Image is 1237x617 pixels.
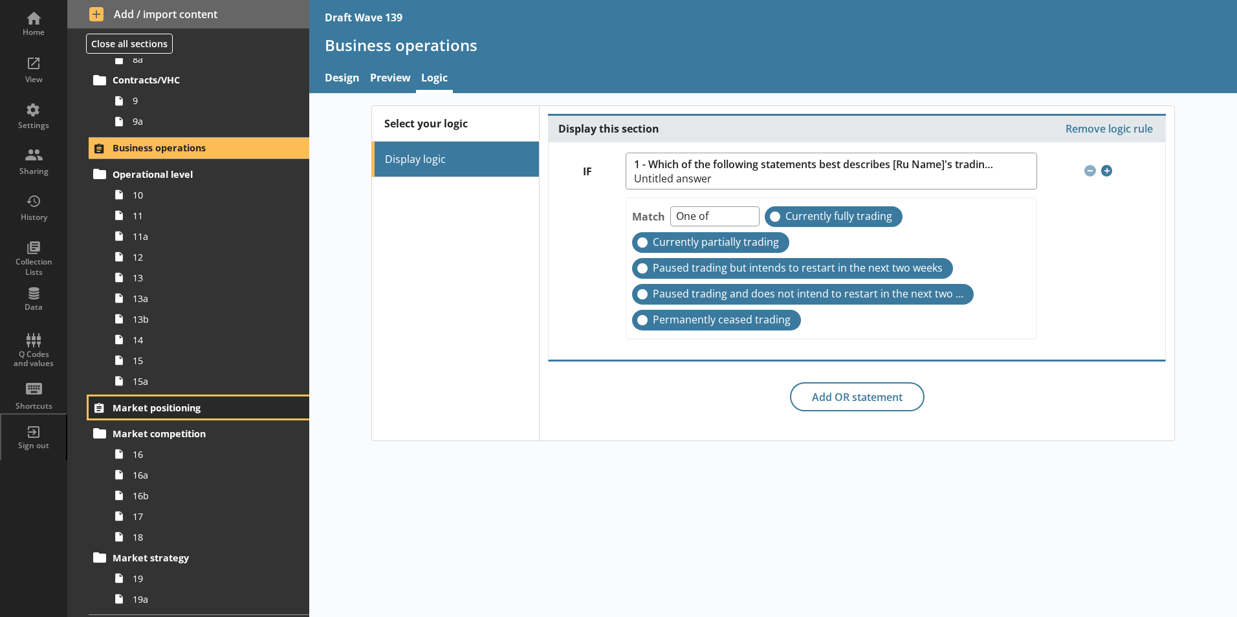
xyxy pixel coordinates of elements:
span: Market strategy [113,552,271,564]
span: Currently fully trading [785,210,892,223]
span: 16 [133,448,276,460]
span: 18 [133,531,276,543]
span: Business operations [113,142,271,154]
a: 11 [109,205,309,226]
span: 13b [133,313,276,325]
span: Add / import content [89,7,288,21]
a: Logic [416,65,453,93]
span: Paused trading but intends to restart in the next two weeks [653,261,943,275]
span: 13a [133,292,276,305]
span: 1 - Which of the following statements best describes [Ru Name]'s trading status? [634,158,994,171]
span: 9a [133,115,276,127]
span: 12 [133,251,276,263]
a: 14 [109,329,309,350]
div: Q Codes and values [11,350,56,369]
a: 8a [109,49,309,70]
button: Remove logic rule [1063,121,1155,136]
a: Preview [365,65,416,93]
a: 15a [109,371,309,391]
span: Untitled answer [634,173,994,184]
a: Market competition [89,423,309,444]
li: Market positioningMarket competition1616a16b1718Market strategy1919a [67,396,309,609]
span: Market competition [113,428,271,440]
span: 15a [133,375,276,387]
button: Close all sections [86,34,173,54]
span: 13 [133,272,276,284]
a: Business operations [89,137,309,159]
div: Home [11,27,56,38]
a: 17 [109,506,309,526]
a: 13 [109,267,309,288]
a: 12 [109,246,309,267]
a: 18 [109,526,309,547]
span: Contracts/VHC [113,74,271,86]
button: Add OR statement [790,382,925,412]
div: Data [11,302,56,312]
a: Market strategy [89,547,309,568]
span: Currently partially trading [653,235,779,249]
a: 9a [109,111,309,132]
label: Display this section [558,122,659,136]
a: 16a [109,464,309,485]
a: Operational level [89,164,309,184]
button: 1 - Which of the following statements best describes [Ru Name]'s trading status?Untitled answer [626,153,1036,189]
div: Sign out [11,440,56,451]
a: 13a [109,288,309,308]
div: History [11,212,56,222]
a: 15 [109,350,309,371]
h1: Business operations [325,35,1221,55]
span: 19 [133,572,276,585]
a: 16 [109,444,309,464]
span: 16a [133,469,276,481]
li: Operational level101111a121313a13b141515a [94,164,309,391]
div: Settings [11,120,56,131]
a: Contracts/VHC [89,70,309,91]
span: 11a [133,230,276,243]
span: 19a [133,593,276,605]
h2: Select your logic [372,106,539,142]
a: Market positioning [89,396,309,418]
label: Match [632,210,665,224]
div: Draft Wave 139 [325,10,402,25]
li: Market strategy1919a [94,547,309,609]
span: Permanently ceased trading [653,313,791,327]
span: 16b [133,490,276,502]
a: 10 [109,184,309,205]
li: Contracts/VHC99a [94,70,309,132]
a: 11a [109,226,309,246]
div: Sharing [11,166,56,177]
a: 19 [109,568,309,589]
span: 14 [133,334,276,346]
span: Market positioning [113,402,271,414]
label: IF [549,165,626,179]
a: 13b [109,308,309,329]
a: Design [320,65,365,93]
span: 10 [133,189,276,201]
a: 9 [109,91,309,111]
a: 16b [109,485,309,506]
a: 19a [109,589,309,609]
span: 11 [133,210,276,222]
span: 9 [133,94,276,107]
span: 17 [133,510,276,523]
div: Shortcuts [11,401,56,411]
span: 8a [133,53,276,65]
span: Operational level [113,168,271,180]
div: Collection Lists [11,257,56,277]
span: 15 [133,354,276,367]
li: Business operationsOperational level101111a121313a13b141515a [67,137,309,391]
li: Market competition1616a16b1718 [94,423,309,547]
div: View [11,74,56,85]
span: Paused trading and does not intend to restart in the next two weeks [653,287,963,301]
